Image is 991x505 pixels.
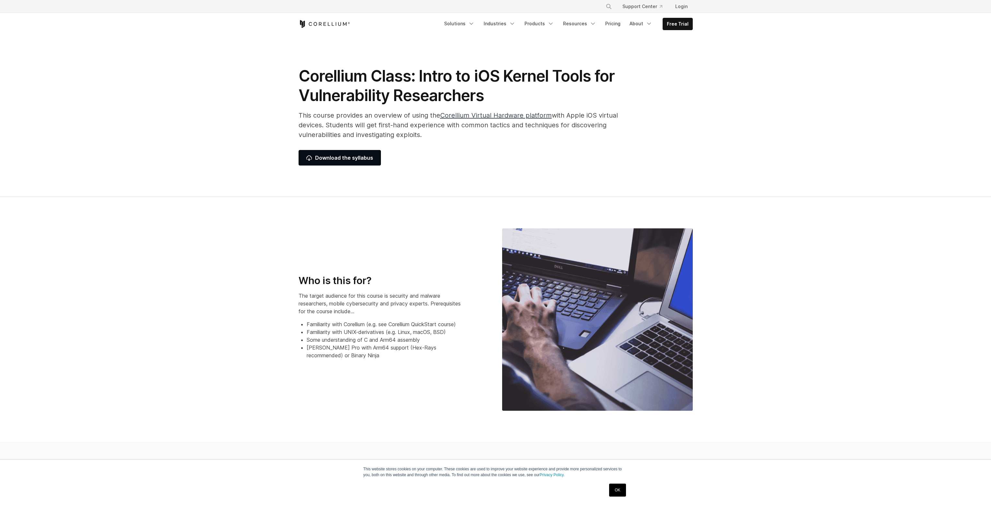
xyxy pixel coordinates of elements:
[663,18,692,30] a: Free Trial
[601,18,624,29] a: Pricing
[299,66,623,105] h1: Corellium Class: Intro to iOS Kernel Tools for Vulnerability Researchers
[540,473,565,477] a: Privacy Policy.
[480,18,519,29] a: Industries
[521,18,558,29] a: Products
[609,484,626,497] a: OK
[626,18,656,29] a: About
[307,344,465,359] li: [PERSON_NAME] Pro with Arm64 support (Hex-Rays recommended) or Binary Ninja
[559,18,600,29] a: Resources
[307,328,465,336] li: Familiarity with UNIX-derivatives (e.g. Linux, macOS, BSD)
[598,1,693,12] div: Navigation Menu
[299,292,465,315] p: The target audience for this course is security and malware researchers, mobile cybersecurity and...
[440,18,478,29] a: Solutions
[299,275,465,287] h3: Who is this for?
[307,336,465,344] li: Some understanding of C and Arm64 assembly
[440,18,693,30] div: Navigation Menu
[299,20,350,28] a: Corellium Home
[502,228,693,411] img: courseware_iOS-Vulnerability-Research
[299,110,623,140] p: This course provides an overview of using the with Apple iOS virtual devices. Students will get f...
[307,320,465,328] li: Familiarity with Corellium (e.g. see Corellium QuickStart course)
[603,1,615,12] button: Search
[299,150,381,166] a: Download the syllabus
[617,1,667,12] a: Support Center
[440,111,552,119] a: Corellium Virtual Hardware platform
[306,154,373,162] span: Download the syllabus
[363,466,628,478] p: This website stores cookies on your computer. These cookies are used to improve your website expe...
[670,1,693,12] a: Login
